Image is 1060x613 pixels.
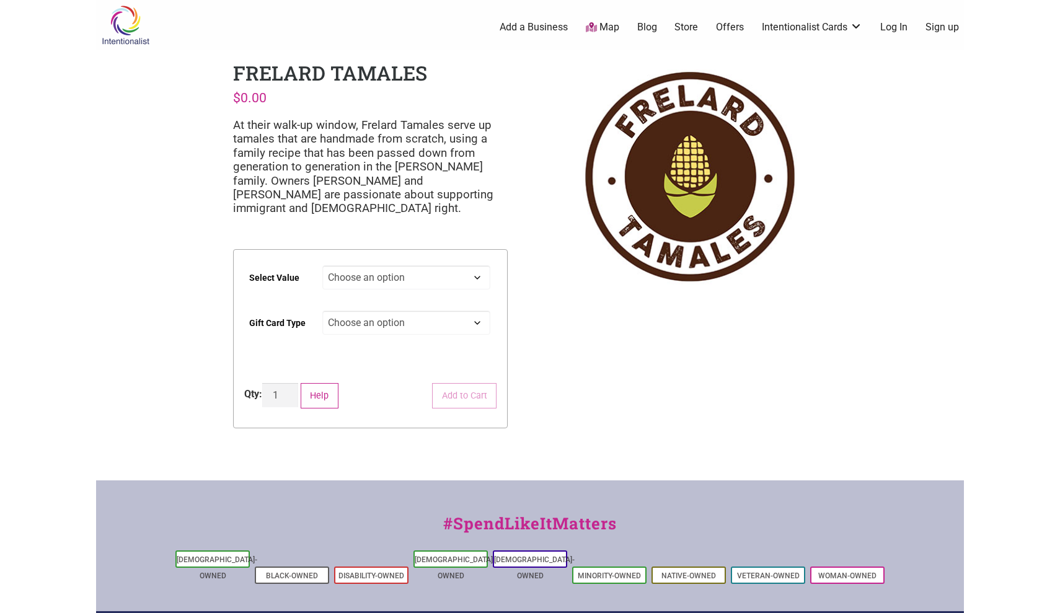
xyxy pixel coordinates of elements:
[432,383,497,408] button: Add to Cart
[578,571,641,580] a: Minority-Owned
[925,20,959,34] a: Sign up
[233,90,241,105] span: $
[233,60,427,86] h1: Frelard Tamales
[818,571,877,580] a: Woman-Owned
[262,383,298,407] input: Product quantity
[249,309,306,337] label: Gift Card Type
[880,20,908,34] a: Log In
[637,20,657,34] a: Blog
[233,118,508,216] p: At their walk-up window, Frelard Tamales serve up tamales that are handmade from scratch, using a...
[415,555,495,580] a: [DEMOGRAPHIC_DATA]-Owned
[552,60,827,294] img: Frelard Tamales logo
[762,20,862,34] a: Intentionalist Cards
[674,20,698,34] a: Store
[500,20,568,34] a: Add a Business
[244,387,262,402] div: Qty:
[586,20,619,35] a: Map
[96,511,964,548] div: #SpendLikeItMatters
[494,555,575,580] a: [DEMOGRAPHIC_DATA]-Owned
[716,20,744,34] a: Offers
[737,571,800,580] a: Veteran-Owned
[301,383,338,408] button: Help
[338,571,404,580] a: Disability-Owned
[661,571,716,580] a: Native-Owned
[233,90,267,105] bdi: 0.00
[96,5,155,45] img: Intentionalist
[266,571,318,580] a: Black-Owned
[177,555,257,580] a: [DEMOGRAPHIC_DATA]-Owned
[249,264,299,292] label: Select Value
